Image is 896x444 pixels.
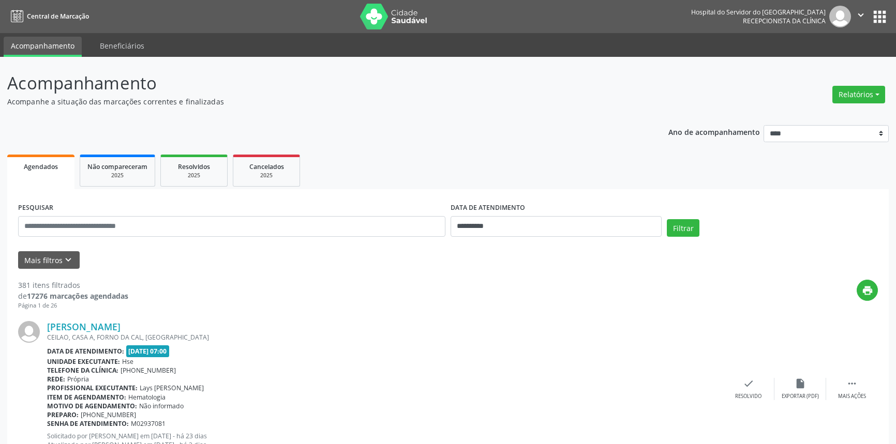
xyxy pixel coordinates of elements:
[93,37,152,55] a: Beneficiários
[178,162,210,171] span: Resolvidos
[24,162,58,171] span: Agendados
[691,8,826,17] div: Hospital do Servidor do [GEOGRAPHIC_DATA]
[47,393,126,402] b: Item de agendamento:
[126,345,170,357] span: [DATE] 07:00
[87,162,147,171] span: Não compareceram
[81,410,136,419] span: [PHONE_NUMBER]
[122,357,133,366] span: Hse
[846,378,858,389] i: 
[47,321,121,332] a: [PERSON_NAME]
[47,384,138,392] b: Profissional executante:
[87,172,147,179] div: 2025
[131,419,166,428] span: M02937081
[47,410,79,419] b: Preparo:
[857,280,878,301] button: print
[735,393,761,400] div: Resolvido
[139,402,184,410] span: Não informado
[668,125,760,138] p: Ano de acompanhamento
[18,301,128,310] div: Página 1 de 26
[7,8,89,25] a: Central de Marcação
[47,402,137,410] b: Motivo de agendamento:
[27,291,128,301] strong: 17276 marcações agendadas
[18,290,128,301] div: de
[128,393,166,402] span: Hematologia
[47,419,129,428] b: Senha de atendimento:
[121,366,176,375] span: [PHONE_NUMBER]
[47,357,120,366] b: Unidade executante:
[743,17,826,25] span: Recepcionista da clínica
[451,200,525,216] label: DATA DE ATENDIMENTO
[7,96,624,107] p: Acompanhe a situação das marcações correntes e finalizadas
[27,12,89,21] span: Central de Marcação
[47,375,65,384] b: Rede:
[140,384,204,392] span: Lays [PERSON_NAME]
[862,285,873,296] i: print
[249,162,284,171] span: Cancelados
[782,393,819,400] div: Exportar (PDF)
[168,172,220,179] div: 2025
[4,37,82,57] a: Acompanhamento
[832,86,885,103] button: Relatórios
[851,6,871,27] button: 
[871,8,889,26] button: apps
[838,393,866,400] div: Mais ações
[67,375,89,384] span: Própria
[47,366,118,375] b: Telefone da clínica:
[47,333,723,342] div: CEILAO, CASA A, FORNO DA CAL, [GEOGRAPHIC_DATA]
[7,70,624,96] p: Acompanhamento
[743,378,754,389] i: check
[18,251,80,269] button: Mais filtroskeyboard_arrow_down
[63,254,74,266] i: keyboard_arrow_down
[18,200,53,216] label: PESQUISAR
[18,321,40,343] img: img
[241,172,292,179] div: 2025
[855,9,867,21] i: 
[829,6,851,27] img: img
[18,280,128,290] div: 381 itens filtrados
[795,378,806,389] i: insert_drive_file
[47,347,124,356] b: Data de atendimento:
[667,219,699,237] button: Filtrar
